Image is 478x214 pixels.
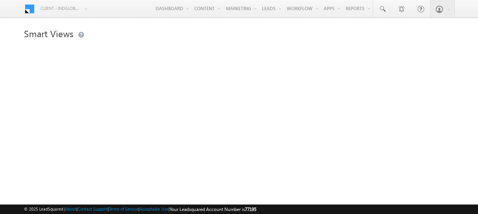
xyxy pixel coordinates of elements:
[245,206,256,212] span: 77195
[24,27,73,39] span: Smart Views
[78,206,108,211] a: Contact Support
[41,5,81,12] span: Client - indglobal2 (77195)
[140,206,168,211] a: Acceptable Use
[109,206,138,211] a: Terms of Service
[65,206,76,211] a: About
[24,206,256,213] span: © 2025 LeadSquared | | | | |
[170,206,256,212] span: Your Leadsquared Account Number is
